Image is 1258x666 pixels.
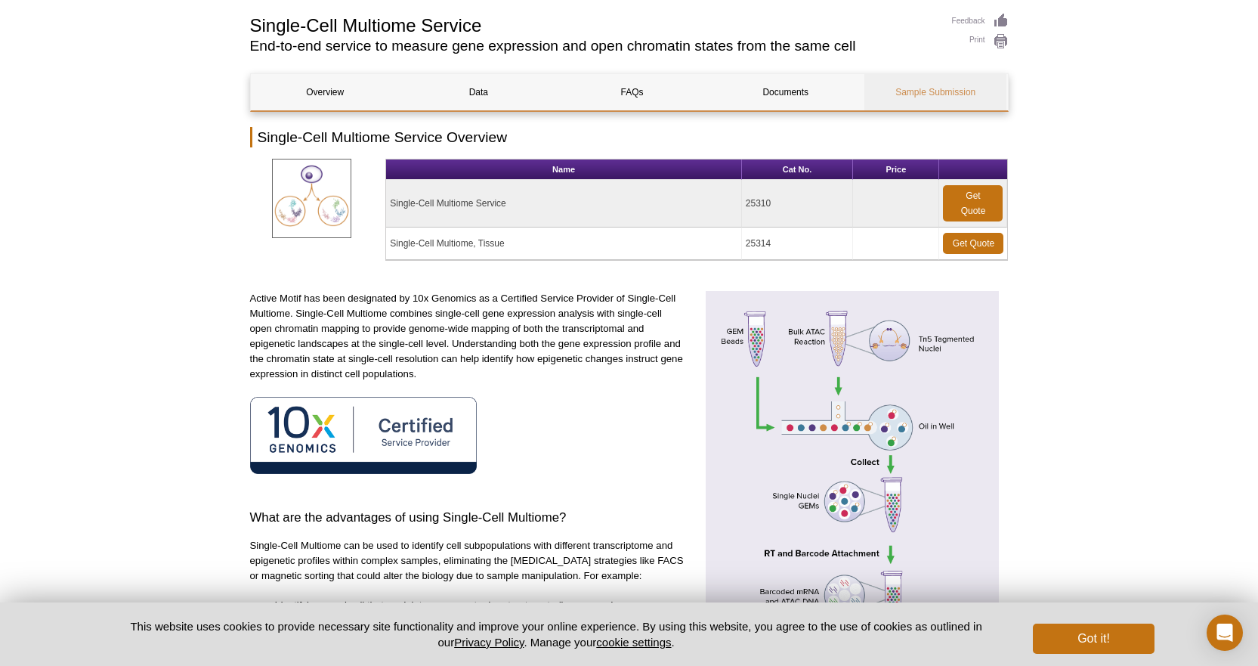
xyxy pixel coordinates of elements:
a: Data [404,74,553,110]
a: Documents [711,74,860,110]
div: Open Intercom Messenger [1207,615,1243,651]
p: Single-Cell Multiome can be used to identify cell subpopulations with different transcriptome and... [250,538,686,584]
li: Identifying novel cell that modulate response to drug treatments (i.e. responders vs. resistant c... [275,598,671,628]
a: Print [952,33,1009,50]
td: 25310 [742,180,853,228]
a: Get Quote [943,233,1003,254]
td: Single-Cell Multiome Service [386,180,741,228]
button: cookie settings [596,636,671,649]
a: Sample Submission [864,74,1006,110]
h1: Single-Cell Multiome Service [250,13,937,36]
th: Name [386,160,741,180]
p: Active Motif has been designated by 10x Genomics as a Certified Service Provider of Single-Cell M... [250,291,686,382]
th: Price [853,160,939,180]
th: Cat No. [742,160,853,180]
a: FAQs [558,74,706,110]
button: Got it! [1033,624,1154,654]
a: Privacy Policy [454,636,524,649]
h2: End-to-end service to measure gene expression and open chromatin states from the same cell​ [250,39,937,53]
p: This website uses cookies to provide necessary site functionality and improve your online experie... [104,618,1009,650]
a: Get Quote [943,185,1003,221]
td: 25314 [742,228,853,260]
img: Single-Cell Multiome Service [272,159,351,238]
a: Overview [251,74,400,110]
a: Feedback [952,13,1009,29]
h2: Single-Cell Multiome Service Overview [250,127,1009,147]
img: 10X Genomics Certified Service Provider [250,397,477,473]
td: Single-Cell Multiome, Tissue [386,228,741,260]
h3: What are the advantages of using Single-Cell Multiome?​ [250,509,686,527]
